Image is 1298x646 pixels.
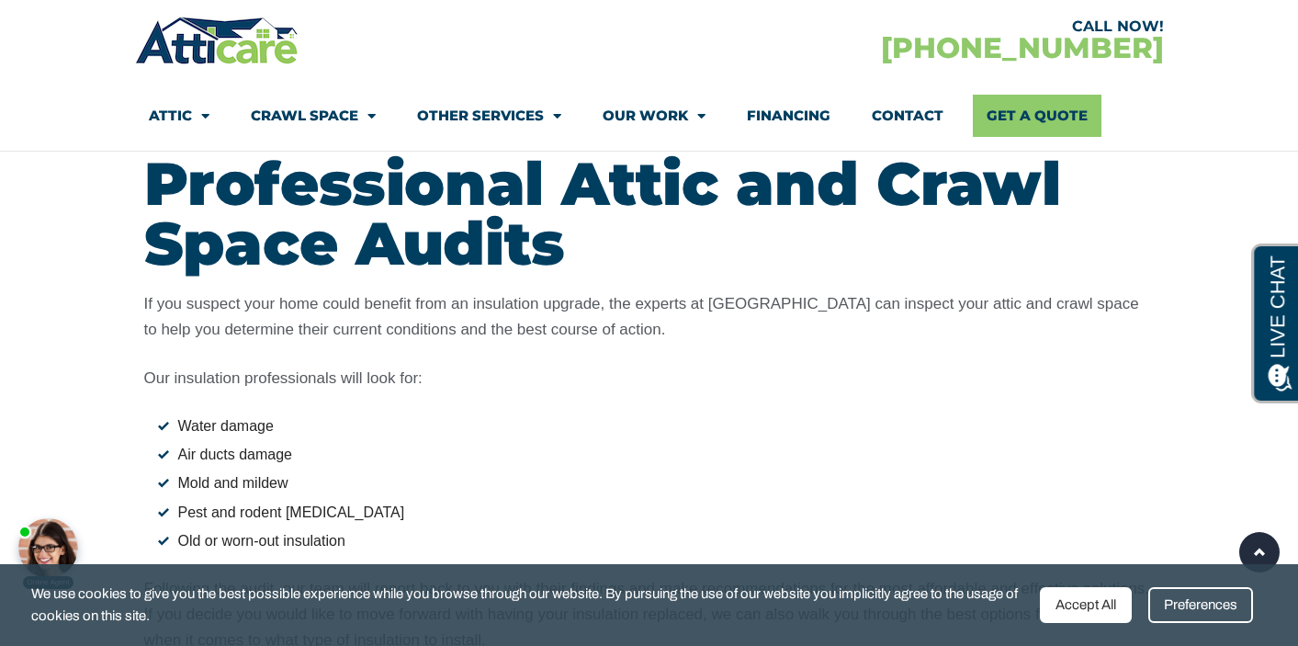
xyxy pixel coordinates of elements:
[149,95,1150,137] nav: Menu
[1040,587,1132,623] div: Accept All
[9,453,303,591] iframe: Chat Invitation
[649,19,1164,34] div: CALL NOW!
[158,414,1155,438] li: Water damage
[45,15,148,38] span: Opens a chat window
[973,95,1101,137] a: Get A Quote
[747,95,830,137] a: Financing
[158,529,1155,553] li: Old or worn-out insulation
[251,95,376,137] a: Crawl Space
[603,95,705,137] a: Our Work
[144,291,1155,343] p: If you suspect your home could benefit from an insulation upgrade, the experts at [GEOGRAPHIC_DAT...
[1148,587,1253,623] div: Preferences
[872,95,943,137] a: Contact
[149,95,209,137] a: Attic
[144,366,1155,391] p: Our insulation professionals will look for:
[417,95,561,137] a: Other Services
[31,583,1025,628] span: We use cookies to give you the best possible experience while you browse through our website. By ...
[158,443,1155,467] li: Air ducts damage
[158,501,1155,525] li: Pest and rodent [MEDICAL_DATA]
[158,471,1155,495] li: Mold and mildew
[144,153,1155,273] h2: Professional Attic and Crawl Space Audits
